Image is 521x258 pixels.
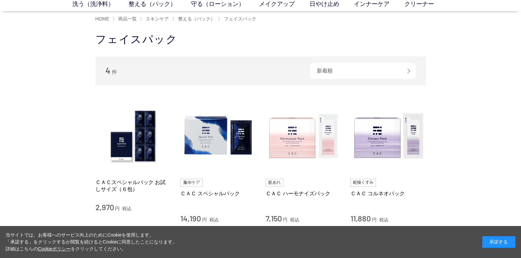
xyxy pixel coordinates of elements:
[140,16,170,22] li: 〉
[266,190,341,197] a: ＣＡＣ ハーモナイズパック
[266,99,341,174] img: ＣＡＣ ハーモナイズパック
[180,213,201,223] span: 14,190
[223,16,256,21] a: フェイスパック
[178,16,215,21] span: 整える（パック）
[38,246,71,251] a: Cookieポリシー
[172,16,217,22] li: 〉
[144,16,169,21] a: スキンケア
[112,69,117,75] span: 件
[115,206,120,211] span: 円
[95,99,171,174] img: ＣＡＣスペシャルパック お試しサイズ（６包）
[290,217,299,222] span: 税込
[146,16,169,21] span: スキンケア
[180,190,256,197] a: ＣＡＣ スペシャルパック
[351,190,426,197] a: ＣＡＣ コルネオパック
[283,217,287,222] span: 円
[482,236,515,248] div: 承諾する
[6,232,177,252] div: 当サイトでは、お客様へのサービス向上のためにCookieを使用します。 「承諾する」をクリックするか閲覧を続けるとCookieに同意したことになります。 詳細はこちらの をクリックしてください。
[310,63,416,79] div: 新着順
[266,213,282,223] span: 7,150
[117,16,137,21] a: 商品一覧
[379,217,389,222] span: 税込
[209,217,219,222] span: 税込
[112,16,138,22] li: 〉
[351,99,426,174] img: ＣＡＣ コルネオパック
[224,16,256,21] span: フェイスパック
[105,65,110,76] span: 4
[95,32,426,47] h1: フェイスパック
[180,179,203,187] img: 集中ケア
[95,16,109,21] a: HOME
[95,179,171,193] a: ＣＡＣスペシャルパック お試しサイズ（６包）
[180,99,256,174] img: ＣＡＣ スペシャルパック
[122,206,131,211] span: 税込
[218,16,258,22] li: 〉
[351,179,376,187] img: 乾燥くすみ
[202,217,207,222] span: 円
[351,213,371,223] span: 11,880
[266,179,283,187] img: 肌あれ
[95,202,114,212] span: 2,970
[372,217,377,222] span: 円
[177,16,215,21] a: 整える（パック）
[118,16,137,21] span: 商品一覧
